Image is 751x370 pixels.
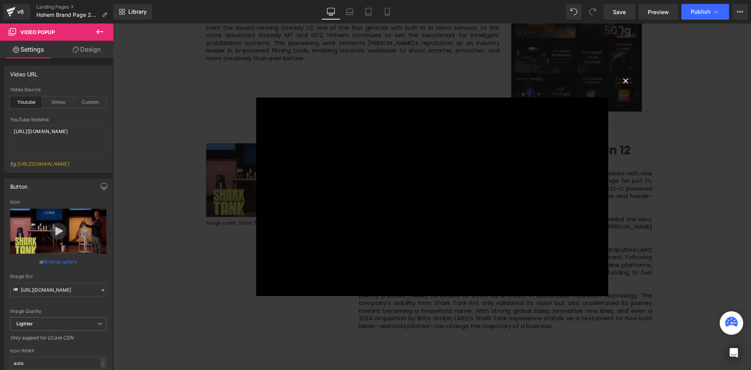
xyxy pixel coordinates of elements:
[10,258,106,266] div: or
[113,4,152,20] a: New Library
[691,9,710,15] span: Publish
[36,4,113,10] a: Landing Pages
[648,8,669,16] span: Preview
[10,67,38,78] div: Video URL
[10,87,106,92] div: Video Source
[101,358,105,368] div: -
[74,96,106,108] div: Custom
[638,4,678,20] a: Preview
[128,8,147,15] span: Library
[10,309,106,314] div: Image Quality
[10,274,106,279] div: Image Src
[724,343,743,362] div: Open Intercom Messenger
[44,255,77,269] a: Browse gallery
[42,96,74,108] div: Vimeo
[58,41,115,58] a: Design
[17,161,69,167] a: [URL][DOMAIN_NAME]
[566,4,582,20] button: Undo
[681,4,729,20] button: Publish
[36,12,99,18] span: Hohem Brand Page 2025
[10,348,106,354] div: Icon Width
[10,283,106,297] input: Link
[10,161,106,172] div: Eg:
[10,117,106,123] div: YouTube Weblink
[322,4,340,20] a: Desktop
[10,335,106,346] div: Only support for UCare CDN
[340,4,359,20] a: Laptop
[613,8,626,16] span: Save
[10,96,42,108] div: Youtube
[10,199,106,205] div: Icon
[16,321,33,327] b: Lighter
[20,29,55,35] span: Video Popup
[16,7,25,17] div: v6
[10,357,106,370] input: auto
[585,4,600,20] button: Redo
[378,4,397,20] a: Mobile
[359,4,378,20] a: Tablet
[10,179,27,190] div: Button
[3,4,30,20] a: v6
[732,4,748,20] button: More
